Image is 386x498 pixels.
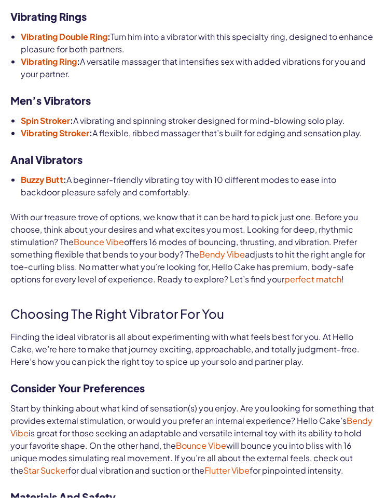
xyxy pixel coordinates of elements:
strong: : [77,56,80,67]
h2: Choosing The Right Vibrator For You [10,298,376,323]
strong: : [70,115,73,126]
a: Vibrating Double Ring [21,31,107,42]
a: Bendy Vibe [199,249,245,260]
strong: : [89,127,92,138]
strong: Anal Vibrators [10,153,82,166]
span: Start by thinking about what kind of sensation(s) you enjoy. Are you looking for something that p... [10,403,374,426]
a: Vibrating Stroker [21,127,89,138]
a: Spin Stroker [21,115,70,126]
li: A versatile massager that intensifies sex with added vibrations for you and your partner. [21,55,376,80]
li: A beginner-friendly vibrating toy with 10 different modes to ease into backdoor pleasure safely a... [21,174,376,198]
a: Star Sucker [23,465,68,476]
span: for dual vibration and suction or the [68,465,204,476]
a: Bounce Vibe [176,440,226,451]
span: will bounce you into bliss with 16 unique modes simulating real movement. If you’re all about the... [10,440,353,476]
a: Buzzy Butt [21,174,63,185]
a: Bounce Vibe [74,236,124,247]
span: Finding the ideal vibrator is all about experimenting with what feels best for you. At Hello Cake... [10,331,360,367]
span: for pinpointed intensity. [250,465,343,476]
strong: Vibrating Rings [10,10,87,23]
li: A flexible, ribbed massager that’s built for edging and sensation play. [21,127,376,139]
li: A vibrating and spinning stroker designed for mind-blowing solo play. [21,115,376,127]
a: Flutter Vibe [204,465,250,476]
span: is great for those seeking an adaptable and versatile internal toy with its ability to hold your ... [10,428,362,451]
a: perfect match [284,274,341,284]
a: Bendy Vibe [10,415,373,438]
strong: : [63,174,66,185]
b: Consider Your Preferences [10,381,145,394]
strong: : [107,31,111,42]
p: With our treasure trove of options, we know that it can be hard to pick just one. Before you choo... [10,211,376,286]
strong: Men’s Vibrators [10,94,91,107]
li: Turn him into a vibrator with this specialty ring, designed to enhance pleasure for both partners. [21,31,376,55]
a: Vibrating Ring [21,56,77,67]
